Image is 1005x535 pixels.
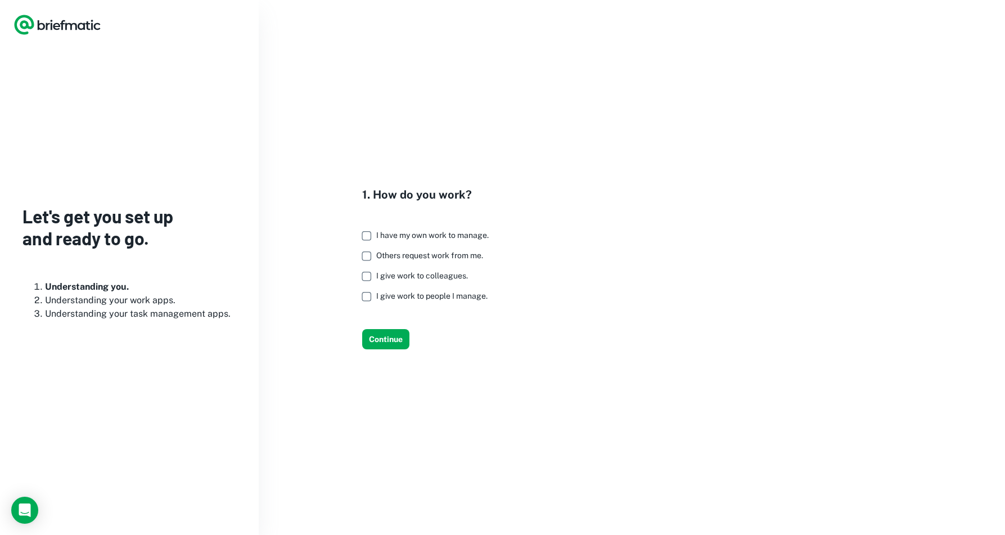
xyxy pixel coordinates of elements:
[376,291,488,300] span: I give work to people I manage.
[22,205,236,249] h3: Let's get you set up and ready to go.
[45,294,236,307] li: Understanding your work apps.
[376,271,468,280] span: I give work to colleagues.
[362,186,498,203] h4: 1. How do you work?
[45,307,236,321] li: Understanding your task management apps.
[11,497,38,524] div: Load Chat
[13,14,101,36] a: Logo
[45,281,129,292] b: Understanding you.
[376,231,489,240] span: I have my own work to manage.
[376,251,483,260] span: Others request work from me.
[362,329,409,349] button: Continue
